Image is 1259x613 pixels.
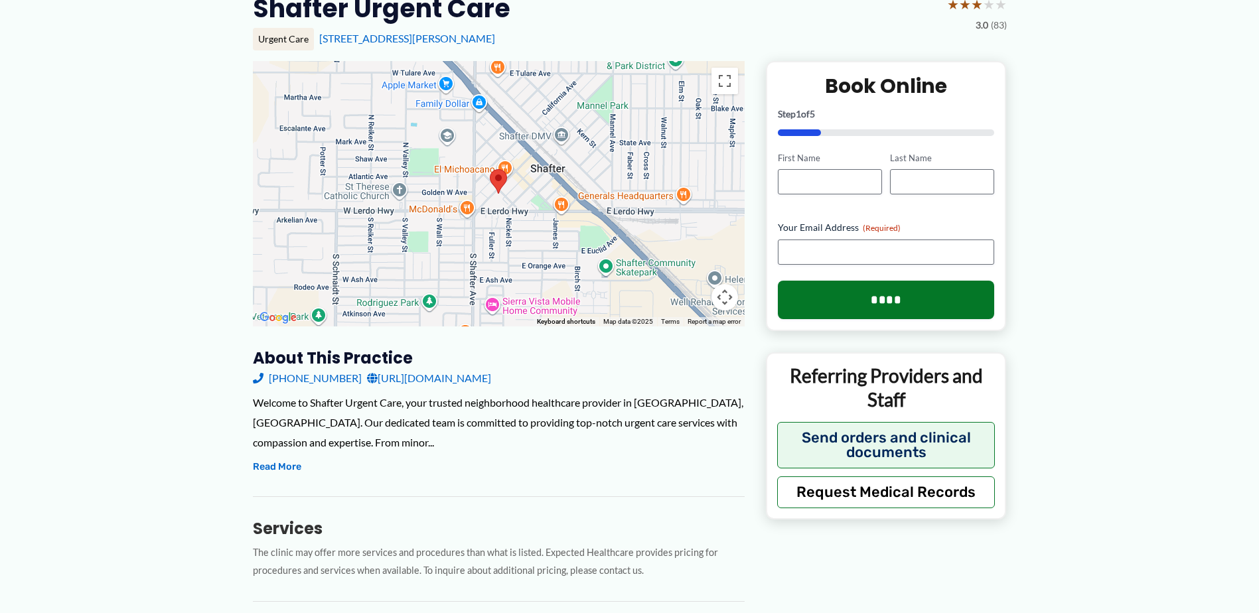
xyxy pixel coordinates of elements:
[777,422,996,468] button: Send orders and clinical documents
[810,108,815,119] span: 5
[688,318,741,325] a: Report a map error
[253,28,314,50] div: Urgent Care
[253,393,745,452] div: Welcome to Shafter Urgent Care, your trusted neighborhood healthcare provider in [GEOGRAPHIC_DATA...
[253,348,745,368] h3: About this practice
[603,318,653,325] span: Map data ©2025
[778,109,995,119] p: Step of
[778,152,882,165] label: First Name
[319,32,495,44] a: [STREET_ADDRESS][PERSON_NAME]
[711,284,738,310] button: Map camera controls
[253,518,745,539] h3: Services
[890,152,994,165] label: Last Name
[711,68,738,94] button: Toggle fullscreen view
[253,459,301,475] button: Read More
[537,317,595,326] button: Keyboard shortcuts
[256,309,300,326] img: Google
[778,73,995,99] h2: Book Online
[253,368,362,388] a: [PHONE_NUMBER]
[796,108,801,119] span: 1
[367,368,491,388] a: [URL][DOMAIN_NAME]
[253,544,745,580] p: The clinic may offer more services and procedures than what is listed. Expected Healthcare provid...
[256,309,300,326] a: Open this area in Google Maps (opens a new window)
[991,17,1007,34] span: (83)
[661,318,680,325] a: Terms (opens in new tab)
[863,223,901,233] span: (Required)
[777,364,996,412] p: Referring Providers and Staff
[778,221,995,234] label: Your Email Address
[976,17,988,34] span: 3.0
[777,476,996,508] button: Request Medical Records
